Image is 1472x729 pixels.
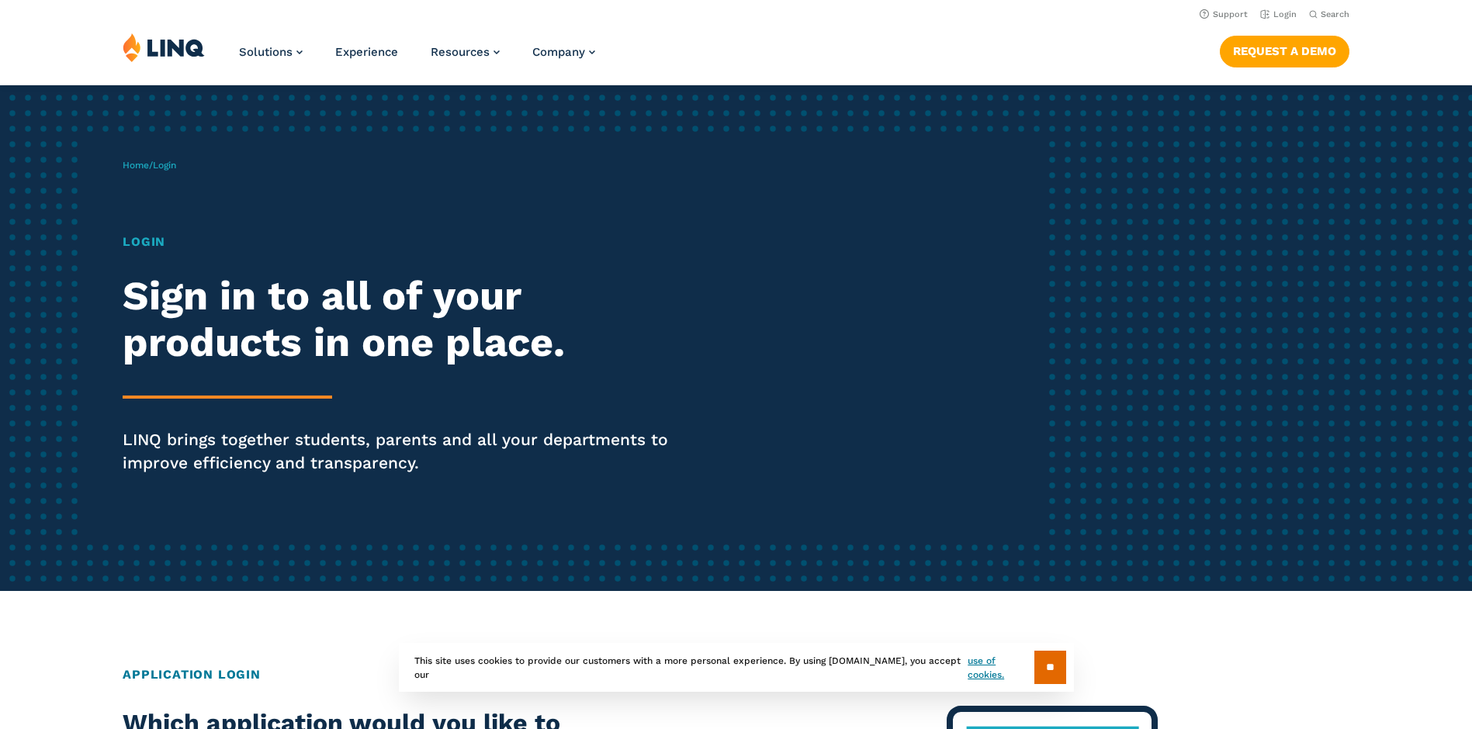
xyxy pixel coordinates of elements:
span: Search [1321,9,1349,19]
a: Company [532,45,595,59]
img: LINQ | K‑12 Software [123,33,205,62]
button: Open Search Bar [1309,9,1349,20]
span: Login [153,160,176,171]
a: Home [123,160,149,171]
h2: Application Login [123,665,1349,684]
h2: Sign in to all of your products in one place. [123,273,690,366]
a: Login [1260,9,1297,19]
p: LINQ brings together students, parents and all your departments to improve efficiency and transpa... [123,428,690,475]
a: Support [1200,9,1248,19]
span: / [123,160,176,171]
a: Request a Demo [1220,36,1349,67]
span: Resources [431,45,490,59]
span: Company [532,45,585,59]
span: Solutions [239,45,293,59]
a: Solutions [239,45,303,59]
a: use of cookies. [968,654,1034,682]
a: Experience [335,45,398,59]
nav: Button Navigation [1220,33,1349,67]
h1: Login [123,233,690,251]
div: This site uses cookies to provide our customers with a more personal experience. By using [DOMAIN... [399,643,1074,692]
nav: Primary Navigation [239,33,595,84]
a: Resources [431,45,500,59]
